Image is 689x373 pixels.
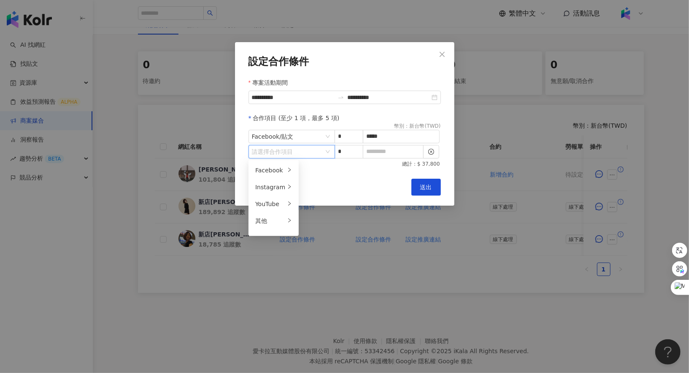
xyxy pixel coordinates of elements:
[255,182,285,192] div: Instagram
[287,201,292,206] span: right
[394,123,441,130] div: 幣別 ： 新台幣 ( TWD )
[428,149,434,155] span: close-circle
[439,51,446,58] span: close
[402,161,421,168] span: 總計：$
[249,78,294,87] label: 專案活動期間
[250,212,297,229] li: 其他
[255,199,285,209] div: YouTube
[420,184,432,191] span: 送出
[338,94,344,101] span: to
[411,179,441,196] button: 送出
[252,93,334,102] input: 專案活動期間
[287,184,292,189] span: right
[281,133,293,140] span: 貼文
[250,196,297,212] li: YouTube
[250,162,297,179] li: Facebook
[434,46,451,63] button: Close
[250,179,297,196] li: Instagram
[255,216,285,225] div: 其他
[252,130,332,143] span: Facebook /
[422,161,440,167] span: 37,800
[338,94,344,101] span: swap-right
[249,56,441,67] div: 設定合作條件
[255,166,285,175] div: Facebook
[287,167,292,172] span: right
[287,218,292,223] span: right
[249,113,441,123] div: 合作項目 (至少 1 項，最多 5 項)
